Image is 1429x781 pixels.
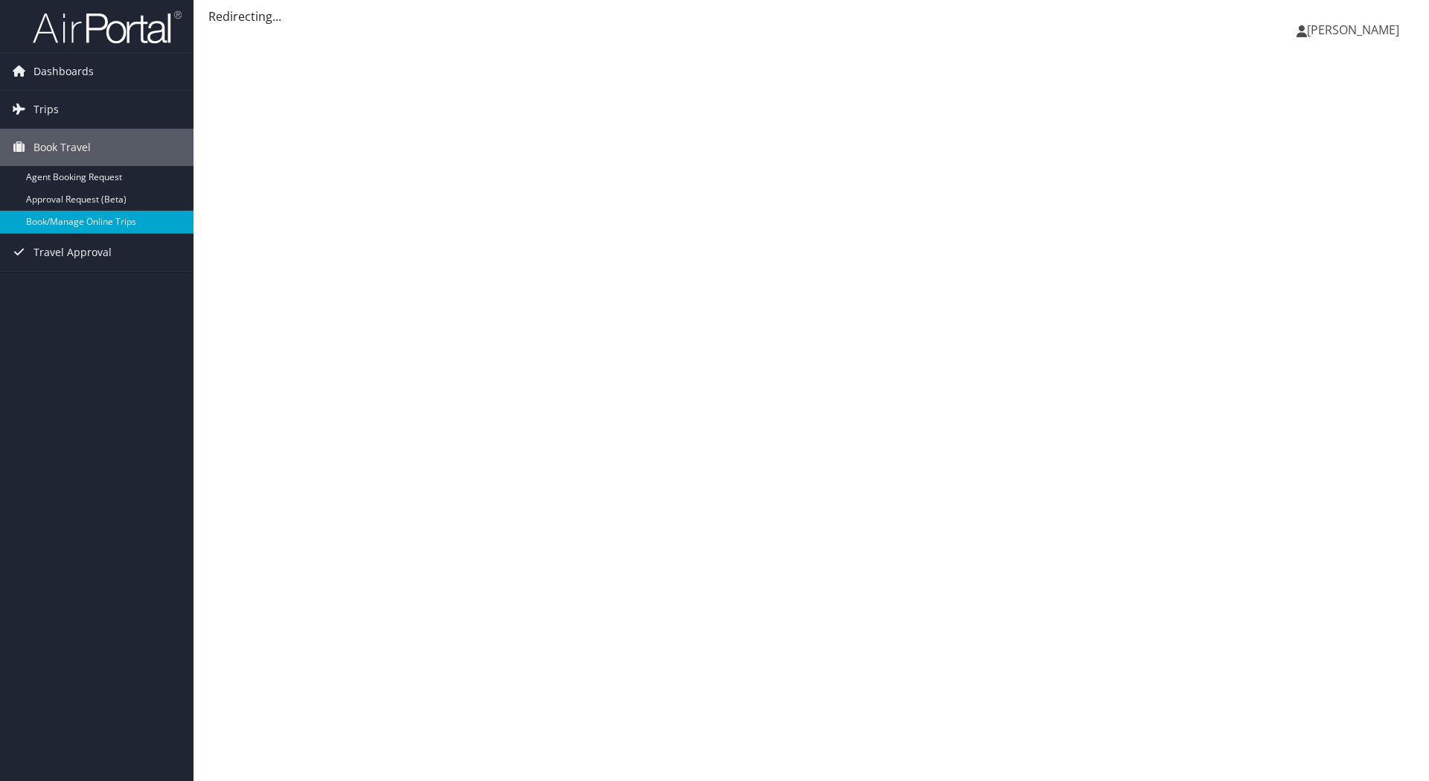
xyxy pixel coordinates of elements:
[33,10,182,45] img: airportal-logo.png
[33,53,94,90] span: Dashboards
[1307,22,1399,38] span: [PERSON_NAME]
[33,234,112,271] span: Travel Approval
[208,7,1414,25] div: Redirecting...
[1297,7,1414,52] a: [PERSON_NAME]
[33,91,59,128] span: Trips
[33,129,91,166] span: Book Travel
